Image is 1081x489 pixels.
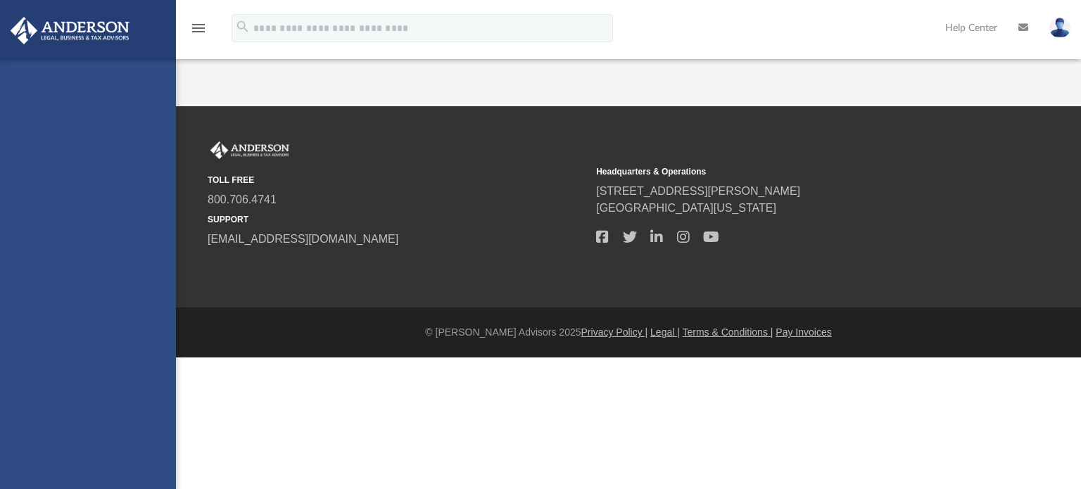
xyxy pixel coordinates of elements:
img: Anderson Advisors Platinum Portal [6,17,134,44]
a: Legal | [650,326,680,338]
a: Pay Invoices [776,326,831,338]
a: 800.706.4741 [208,193,277,205]
a: Privacy Policy | [581,326,648,338]
small: Headquarters & Operations [596,165,975,178]
div: © [PERSON_NAME] Advisors 2025 [176,325,1081,340]
a: Terms & Conditions | [683,326,773,338]
small: TOLL FREE [208,174,586,186]
small: SUPPORT [208,213,586,226]
img: User Pic [1049,18,1070,38]
a: [STREET_ADDRESS][PERSON_NAME] [596,185,800,197]
img: Anderson Advisors Platinum Portal [208,141,292,160]
i: search [235,19,251,34]
a: [GEOGRAPHIC_DATA][US_STATE] [596,202,776,214]
i: menu [190,20,207,37]
a: [EMAIL_ADDRESS][DOMAIN_NAME] [208,233,398,245]
a: menu [190,27,207,37]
